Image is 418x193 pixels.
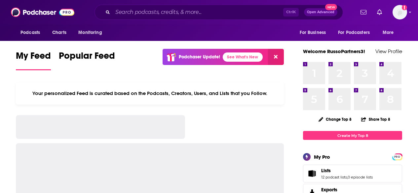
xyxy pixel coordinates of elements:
[20,28,40,37] span: Podcasts
[361,113,391,126] button: Share Top 8
[295,26,334,39] button: open menu
[402,5,407,10] svg: Add a profile image
[393,154,401,159] span: PRO
[321,168,331,174] span: Lists
[393,5,407,19] button: Show profile menu
[300,28,326,37] span: For Business
[393,5,407,19] span: Logged in as RussoPartners3
[11,6,74,18] img: Podchaser - Follow, Share and Rate Podcasts
[16,82,284,105] div: Your personalized Feed is curated based on the Podcasts, Creators, Users, and Lists that you Follow.
[74,26,110,39] button: open menu
[59,50,115,65] span: Popular Feed
[223,52,263,62] a: See What's New
[321,175,347,179] a: 12 podcast lists
[383,28,394,37] span: More
[16,26,49,39] button: open menu
[321,187,337,193] span: Exports
[393,5,407,19] img: User Profile
[48,26,70,39] a: Charts
[52,28,66,37] span: Charts
[325,4,337,10] span: New
[374,7,385,18] a: Show notifications dropdown
[304,8,337,16] button: Open AdvancedNew
[334,26,379,39] button: open menu
[16,50,51,65] span: My Feed
[307,11,334,14] span: Open Advanced
[59,50,115,70] a: Popular Feed
[179,54,220,60] p: Podchaser Update!
[321,168,373,174] a: Lists
[305,169,319,178] a: Lists
[113,7,283,17] input: Search podcasts, credits, & more...
[314,154,330,160] div: My Pro
[378,26,402,39] button: open menu
[338,28,370,37] span: For Podcasters
[78,28,102,37] span: Monitoring
[16,50,51,70] a: My Feed
[303,48,365,54] a: Welcome RussoPartners3!
[375,48,402,54] a: View Profile
[95,5,343,20] div: Search podcasts, credits, & more...
[393,154,401,159] a: PRO
[358,7,369,18] a: Show notifications dropdown
[303,131,402,140] a: Create My Top 8
[348,175,373,179] a: 0 episode lists
[315,115,356,123] button: Change Top 8
[303,165,402,182] span: Lists
[283,8,299,16] span: Ctrl K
